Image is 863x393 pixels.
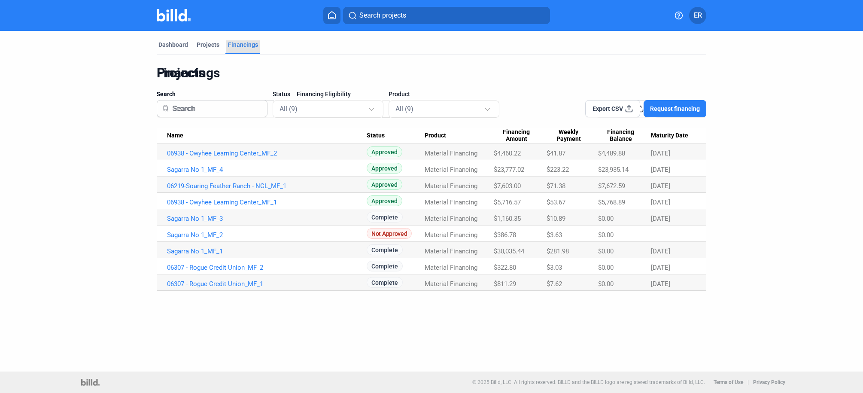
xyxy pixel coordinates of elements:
[170,97,262,120] input: Search
[598,182,625,190] span: $7,672.59
[651,149,670,157] span: [DATE]
[367,179,402,190] span: Approved
[598,149,625,157] span: $4,489.88
[425,231,477,239] span: Material Financing
[598,166,629,174] span: $23,935.14
[547,280,562,288] span: $7.62
[689,7,706,24] button: ER
[367,244,403,255] span: Complete
[753,379,785,385] b: Privacy Policy
[547,215,565,222] span: $10.89
[494,128,547,143] div: Financing Amount
[547,166,569,174] span: $223.22
[425,182,477,190] span: Material Financing
[494,247,524,255] span: $30,035.44
[273,90,290,98] span: Status
[167,264,367,271] a: 06307 - Rogue Credit Union_MF_2
[425,215,477,222] span: Material Financing
[547,128,598,143] div: Weekly Payment
[395,105,413,113] mat-select-trigger: All (9)
[598,215,614,222] span: $0.00
[367,228,412,239] span: Not Approved
[593,104,623,113] span: Export CSV
[598,128,643,143] span: Financing Balance
[651,264,670,271] span: [DATE]
[651,280,670,288] span: [DATE]
[494,264,516,271] span: $322.80
[494,198,521,206] span: $5,716.57
[494,182,521,190] span: $7,603.00
[157,65,706,81] div: Financings
[650,104,700,113] span: Request financing
[547,149,565,157] span: $41.87
[425,264,477,271] span: Material Financing
[158,40,188,49] div: Dashboard
[494,166,524,174] span: $23,777.02
[547,182,565,190] span: $71.38
[651,182,670,190] span: [DATE]
[651,132,688,140] span: Maturity Date
[651,198,670,206] span: [DATE]
[694,10,702,21] span: ER
[494,149,521,157] span: $4,460.22
[167,149,367,157] a: 06938 - Owyhee Learning Center_MF_2
[644,100,706,117] button: Request financing
[425,198,477,206] span: Material Financing
[748,379,749,385] p: |
[547,231,562,239] span: $3.63
[359,10,406,21] span: Search projects
[367,163,402,174] span: Approved
[157,90,176,98] span: Search
[425,132,446,140] span: Product
[598,264,614,271] span: $0.00
[547,198,565,206] span: $53.67
[494,128,539,143] span: Financing Amount
[651,215,670,222] span: [DATE]
[167,182,367,190] a: 06219-Soaring Feather Ranch - NCL_MF_1
[425,247,477,255] span: Material Financing
[651,166,670,174] span: [DATE]
[367,212,403,222] span: Complete
[367,132,425,140] div: Status
[167,215,367,222] a: Sagarra No 1_MF_3
[367,261,403,271] span: Complete
[651,247,670,255] span: [DATE]
[167,166,367,174] a: Sagarra No 1_MF_4
[547,128,590,143] span: Weekly Payment
[157,9,191,21] img: Billd Company Logo
[714,379,743,385] b: Terms of Use
[367,132,385,140] span: Status
[425,149,477,157] span: Material Financing
[167,247,367,255] a: Sagarra No 1_MF_1
[367,277,403,288] span: Complete
[494,280,516,288] span: $811.29
[81,379,100,386] img: logo
[425,132,494,140] div: Product
[167,132,183,140] span: Name
[425,280,477,288] span: Material Financing
[197,40,219,49] div: Projects
[167,132,367,140] div: Name
[547,247,569,255] span: $281.98
[494,215,521,222] span: $1,160.35
[598,280,614,288] span: $0.00
[547,264,562,271] span: $3.03
[585,100,640,117] button: Export CSV
[598,247,614,255] span: $0.00
[494,231,516,239] span: $386.78
[167,280,367,288] a: 06307 - Rogue Credit Union_MF_1
[598,198,625,206] span: $5,768.89
[167,231,367,239] a: Sagarra No 1_MF_2
[598,231,614,239] span: $0.00
[472,379,705,385] p: © 2025 Billd, LLC. All rights reserved. BILLD and the BILLD logo are registered trademarks of Bil...
[389,90,410,98] span: Product
[228,40,258,49] div: Financings
[367,195,402,206] span: Approved
[425,166,477,174] span: Material Financing
[167,198,367,206] a: 06938 - Owyhee Learning Center_MF_1
[598,128,651,143] div: Financing Balance
[651,132,696,140] div: Maturity Date
[343,7,550,24] button: Search projects
[367,146,402,157] span: Approved
[280,105,298,113] mat-select-trigger: All (9)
